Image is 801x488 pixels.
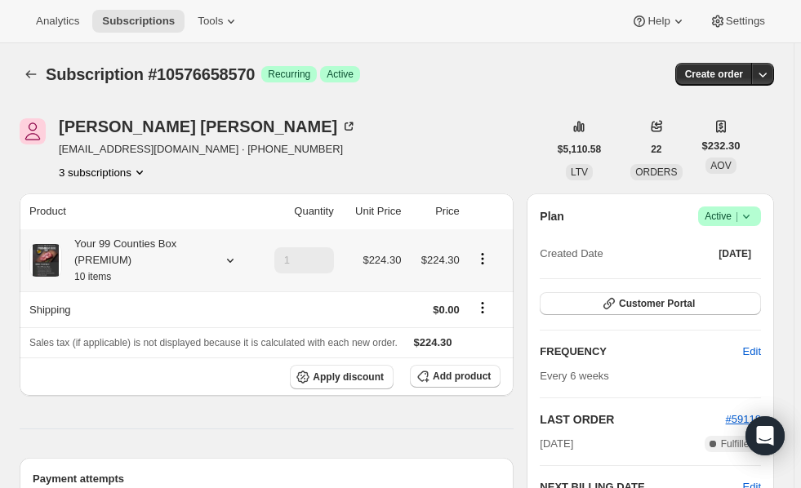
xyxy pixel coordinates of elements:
button: Edit [733,339,771,365]
span: $224.30 [421,254,460,266]
h2: LAST ORDER [540,411,725,428]
small: 10 items [74,271,111,282]
span: 22 [651,143,661,156]
span: [DATE] [719,247,751,260]
button: #59118 [726,411,761,428]
span: Subscription #10576658570 [46,65,255,83]
button: Product actions [469,250,496,268]
button: 22 [641,138,671,161]
th: Product [20,193,255,229]
h2: FREQUENCY [540,344,742,360]
div: Open Intercom Messenger [745,416,785,455]
span: $232.30 [702,138,741,154]
th: Quantity [255,193,339,229]
button: Apply discount [290,365,394,389]
span: $0.00 [433,304,460,316]
h2: Plan [540,208,564,224]
button: Subscriptions [92,10,185,33]
span: | [736,210,738,223]
th: Price [406,193,464,229]
span: Add product [433,370,491,383]
button: Product actions [59,164,148,180]
button: Customer Portal [540,292,761,315]
span: Active [705,208,754,224]
button: Tools [188,10,249,33]
span: Create order [685,68,743,81]
button: $5,110.58 [548,138,611,161]
span: Jared Sutton [20,118,46,144]
span: Created Date [540,246,603,262]
div: Your 99 Counties Box (PREMIUM) [62,236,209,285]
h2: Payment attempts [33,471,501,487]
button: Settings [700,10,775,33]
span: Tools [198,15,223,28]
span: $5,110.58 [558,143,601,156]
th: Unit Price [339,193,407,229]
span: Every 6 weeks [540,370,609,382]
span: Apply discount [313,370,384,384]
span: Edit [743,344,761,360]
span: Active [327,68,354,81]
th: Shipping [20,291,255,327]
span: Customer Portal [619,297,695,310]
span: Recurring [268,68,310,81]
button: [DATE] [709,242,761,265]
span: Analytics [36,15,79,28]
span: Subscriptions [102,15,175,28]
span: ORDERS [635,166,677,178]
span: Sales tax (if applicable) is not displayed because it is calculated with each new order. [29,337,398,348]
span: [DATE] [540,436,573,452]
span: [EMAIL_ADDRESS][DOMAIN_NAME] · [PHONE_NUMBER] [59,141,357,157]
button: Create order [675,63,753,86]
span: Fulfilled [721,437,754,450]
button: Shipping actions [469,299,496,317]
span: Settings [726,15,765,28]
span: LTV [571,166,588,178]
span: $224.30 [414,336,452,348]
button: Add product [410,365,501,388]
span: $224.30 [363,254,401,266]
button: Subscriptions [20,63,42,86]
button: Analytics [26,10,89,33]
a: #59118 [726,413,761,425]
span: Help [647,15,670,28]
span: AOV [710,160,731,171]
div: [PERSON_NAME] [PERSON_NAME] [59,118,357,135]
button: Help [621,10,696,33]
